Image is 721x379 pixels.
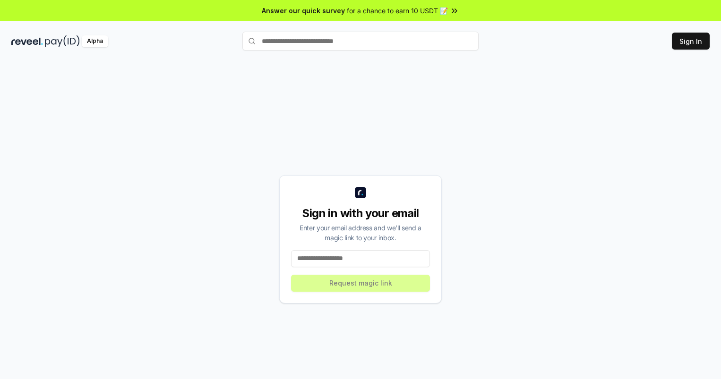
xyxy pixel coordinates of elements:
img: reveel_dark [11,35,43,47]
div: Sign in with your email [291,206,430,221]
button: Sign In [672,33,710,50]
div: Alpha [82,35,108,47]
img: pay_id [45,35,80,47]
div: Enter your email address and we’ll send a magic link to your inbox. [291,223,430,243]
span: Answer our quick survey [262,6,345,16]
img: logo_small [355,187,366,198]
span: for a chance to earn 10 USDT 📝 [347,6,448,16]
